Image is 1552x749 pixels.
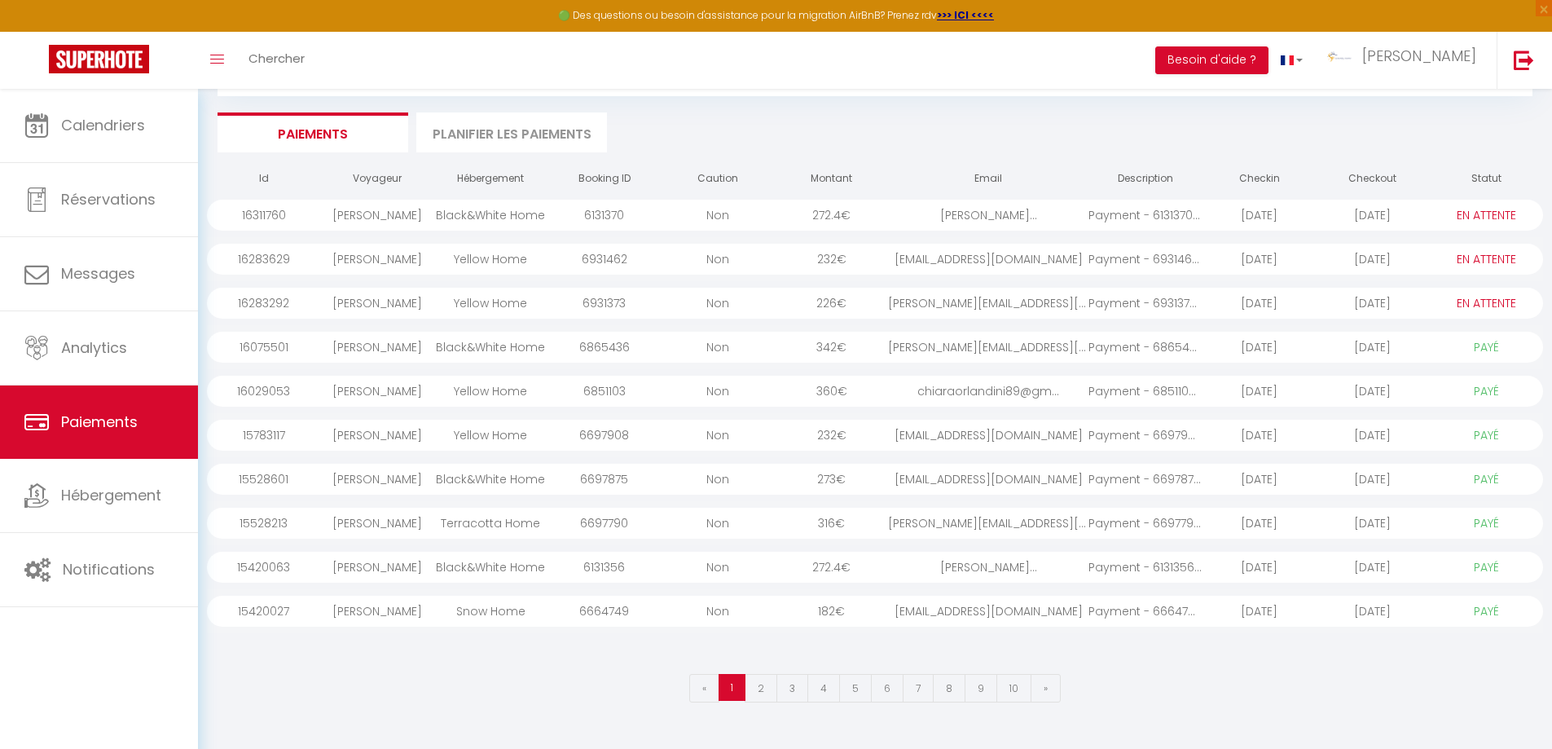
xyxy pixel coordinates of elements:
[61,189,156,209] span: Réservations
[888,332,1088,363] div: [PERSON_NAME][EMAIL_ADDRESS][PERSON_NAME][DOMAIN_NAME]...
[320,508,433,539] div: [PERSON_NAME]
[434,332,547,363] div: Black&White Home
[61,485,161,505] span: Hébergement
[888,596,1088,627] div: [EMAIL_ADDRESS][DOMAIN_NAME]
[1362,46,1476,66] span: [PERSON_NAME]
[1202,332,1316,363] div: [DATE]
[1088,596,1202,627] div: Payment - 6664749 - ...
[837,427,846,443] span: €
[1316,288,1429,319] div: [DATE]
[836,471,846,487] span: €
[207,376,320,407] div: 16029053
[1327,50,1352,63] img: ...
[434,288,547,319] div: Yellow Home
[434,244,547,275] div: Yellow Home
[702,681,706,695] span: «
[547,288,661,319] div: 6931373
[841,559,851,575] span: €
[236,32,317,89] a: Chercher
[416,112,607,152] li: Planifier les paiements
[434,165,547,193] th: Hébergement
[775,165,888,193] th: Montant
[61,337,127,358] span: Analytics
[1202,165,1316,193] th: Checkin
[1316,552,1429,583] div: [DATE]
[218,112,408,152] li: Paiements
[775,244,888,275] div: 232
[207,165,320,193] th: Id
[1088,332,1202,363] div: Payment - 6865436 - ...
[1202,508,1316,539] div: [DATE]
[1316,165,1429,193] th: Checkout
[1044,681,1048,695] span: »
[1088,464,1202,495] div: Payment - 6697875 - ...
[662,420,775,451] div: Non
[888,420,1088,451] div: [EMAIL_ADDRESS][DOMAIN_NAME]
[888,464,1088,495] div: [EMAIL_ADDRESS][DOMAIN_NAME]
[662,288,775,319] div: Non
[1316,596,1429,627] div: [DATE]
[839,674,872,703] a: 5
[835,515,845,531] span: €
[662,165,775,193] th: Caution
[965,674,997,703] a: 9
[662,552,775,583] div: Non
[1202,288,1316,319] div: [DATE]
[248,50,305,67] span: Chercher
[662,596,775,627] div: Non
[547,420,661,451] div: 6697908
[888,376,1088,407] div: chiaraorlandini89@gm...
[207,420,320,451] div: 15783117
[1088,376,1202,407] div: Payment - 6851103 - ...
[61,263,135,284] span: Messages
[434,200,547,231] div: Black&White Home
[871,674,904,703] a: 6
[1202,596,1316,627] div: [DATE]
[547,552,661,583] div: 6131356
[61,412,138,432] span: Paiements
[775,420,888,451] div: 232
[320,464,433,495] div: [PERSON_NAME]
[1031,674,1061,703] a: Next
[434,552,547,583] div: Black&White Home
[1202,376,1316,407] div: [DATE]
[434,420,547,451] div: Yellow Home
[547,332,661,363] div: 6865436
[1316,376,1429,407] div: [DATE]
[996,674,1031,703] a: 10
[547,244,661,275] div: 6931462
[745,674,777,703] a: 2
[837,251,846,267] span: €
[888,288,1088,319] div: [PERSON_NAME][EMAIL_ADDRESS][PERSON_NAME]....
[207,464,320,495] div: 15528601
[63,559,155,579] span: Notifications
[434,464,547,495] div: Black&White Home
[1088,165,1202,193] th: Description
[689,666,1061,709] nav: Page navigation example
[207,288,320,319] div: 16283292
[547,165,661,193] th: Booking ID
[1315,32,1497,89] a: ... [PERSON_NAME]
[434,376,547,407] div: Yellow Home
[807,674,840,703] a: 4
[320,288,433,319] div: [PERSON_NAME]
[775,464,888,495] div: 273
[903,674,934,703] a: 7
[434,508,547,539] div: Terracotta Home
[1430,165,1543,193] th: Statut
[888,552,1088,583] div: [PERSON_NAME]...
[49,45,149,73] img: Super Booking
[207,244,320,275] div: 16283629
[320,552,433,583] div: [PERSON_NAME]
[662,200,775,231] div: Non
[689,674,719,703] a: Previous
[320,200,433,231] div: [PERSON_NAME]
[933,674,965,703] a: 8
[837,339,846,355] span: €
[775,200,888,231] div: 272.4
[1202,552,1316,583] div: [DATE]
[776,674,808,703] a: 3
[1316,420,1429,451] div: [DATE]
[320,376,433,407] div: [PERSON_NAME]
[719,674,745,701] a: 1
